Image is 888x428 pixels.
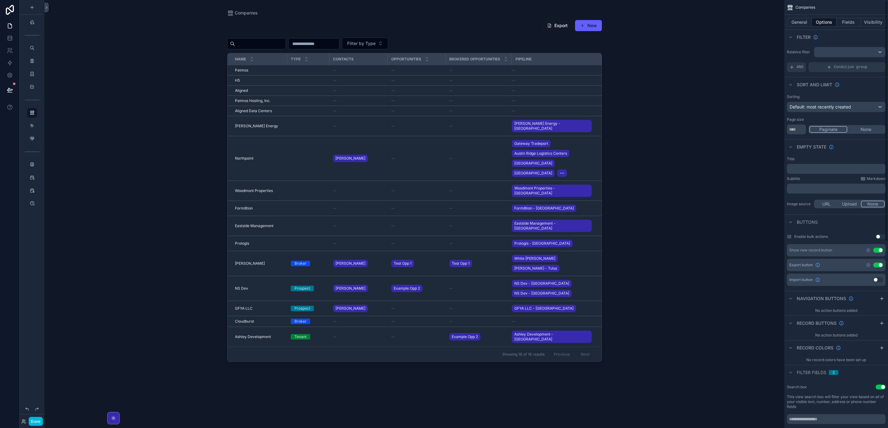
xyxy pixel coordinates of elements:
[391,57,421,62] span: Opportunities
[787,385,807,389] label: Search box
[837,18,861,26] button: Fields
[797,34,811,40] span: Filter
[787,157,795,161] label: Title
[787,394,886,409] label: This view search box will filter your view based on all of your visible text, number, address or ...
[787,102,886,112] button: Default: most recently created
[784,306,888,316] div: No action buttons added
[787,50,812,55] label: Relative filter
[787,94,800,99] label: Sorting
[834,65,867,70] span: Condition group
[797,296,846,302] span: Navigation buttons
[797,320,837,326] span: Record buttons
[797,65,804,70] span: AND
[815,201,838,207] button: URL
[838,201,861,207] button: Upload
[790,104,851,109] span: Default: most recently created
[809,126,847,133] button: Paginate
[847,126,885,133] button: None
[861,18,886,26] button: Visibility
[333,57,354,62] span: Contacts
[797,219,818,225] span: Buttons
[812,18,837,26] button: Options
[235,57,246,62] span: Name
[787,18,812,26] button: General
[797,369,826,376] span: Filter fields
[797,82,832,88] span: Sort And Limit
[832,370,835,375] div: 2
[789,277,813,282] span: Import button
[861,201,885,207] button: None
[837,421,884,425] strong: Powered by VolterraIQ
[797,345,833,351] span: Record colors
[449,57,500,62] span: Brokered opportunities
[787,184,886,194] div: scrollable content
[789,263,813,267] span: Export button
[861,176,886,181] a: Markdown
[787,202,812,206] label: Image source
[867,176,886,181] span: Markdown
[516,57,532,62] span: Pipeline
[787,176,800,181] label: Subtitle
[784,355,888,365] div: No record colors have been set up
[787,117,804,122] label: Page size
[794,234,828,239] label: Enable bulk actions
[797,144,826,150] span: Empty state
[795,5,815,10] span: Companies
[291,57,301,62] span: Type
[29,417,43,426] button: Done
[787,164,886,174] div: scrollable content
[784,330,888,340] div: No action buttons added
[502,352,545,357] span: Showing 16 of 16 results
[789,248,832,253] div: Show new record button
